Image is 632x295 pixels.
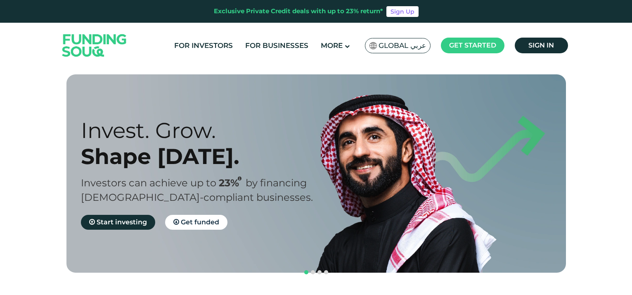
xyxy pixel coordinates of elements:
[97,218,147,226] span: Start investing
[369,42,377,49] img: SA Flag
[81,117,331,143] div: Invest. Grow.
[316,269,323,276] button: navigation
[303,269,310,276] button: navigation
[386,6,419,17] a: Sign Up
[181,218,219,226] span: Get funded
[238,176,241,181] i: 23% IRR (expected) ~ 15% Net yield (expected)
[379,41,426,50] span: Global عربي
[515,38,568,53] a: Sign in
[321,41,343,50] span: More
[449,41,496,49] span: Get started
[219,177,246,189] span: 23%
[81,215,155,230] a: Start investing
[243,39,310,52] a: For Businesses
[54,24,135,66] img: Logo
[310,269,316,276] button: navigation
[323,269,329,276] button: navigation
[81,143,331,169] div: Shape [DATE].
[214,7,383,16] div: Exclusive Private Credit deals with up to 23% return*
[528,41,554,49] span: Sign in
[165,215,227,230] a: Get funded
[172,39,235,52] a: For Investors
[81,177,216,189] span: Investors can achieve up to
